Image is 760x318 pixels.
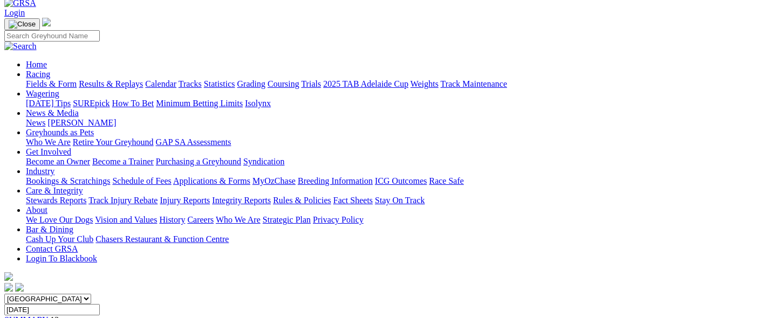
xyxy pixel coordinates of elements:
a: Who We Are [216,215,261,224]
div: About [26,215,756,225]
a: Injury Reports [160,196,210,205]
input: Select date [4,304,100,315]
a: Coursing [268,79,299,88]
a: Grading [237,79,265,88]
a: Results & Replays [79,79,143,88]
a: Privacy Policy [313,215,364,224]
a: Isolynx [245,99,271,108]
div: Racing [26,79,756,89]
a: Bar & Dining [26,225,73,234]
a: Become a Trainer [92,157,154,166]
a: Chasers Restaurant & Function Centre [95,234,229,244]
a: Breeding Information [298,176,373,185]
div: Greyhounds as Pets [26,137,756,147]
img: logo-grsa-white.png [42,18,51,26]
div: Bar & Dining [26,234,756,244]
a: Track Maintenance [441,79,507,88]
img: twitter.svg [15,283,24,292]
a: Vision and Values [95,215,157,224]
a: Strategic Plan [263,215,311,224]
a: Bookings & Scratchings [26,176,110,185]
a: Syndication [243,157,284,166]
a: Trials [301,79,321,88]
a: Fact Sheets [333,196,373,205]
a: How To Bet [112,99,154,108]
a: Become an Owner [26,157,90,166]
a: Race Safe [429,176,463,185]
a: Statistics [204,79,235,88]
a: ICG Outcomes [375,176,427,185]
a: Care & Integrity [26,186,83,195]
a: Track Injury Rebate [88,196,158,205]
a: Stewards Reports [26,196,86,205]
img: Search [4,42,37,51]
a: Wagering [26,89,59,98]
a: Who We Are [26,137,71,147]
a: Greyhounds as Pets [26,128,94,137]
a: Schedule of Fees [112,176,171,185]
div: Get Involved [26,157,756,167]
img: logo-grsa-white.png [4,272,13,281]
a: Rules & Policies [273,196,331,205]
a: Get Involved [26,147,71,156]
a: Purchasing a Greyhound [156,157,241,166]
a: We Love Our Dogs [26,215,93,224]
a: Applications & Forms [173,176,250,185]
input: Search [4,30,100,42]
a: News & Media [26,108,79,117]
div: Wagering [26,99,756,108]
a: Retire Your Greyhound [73,137,154,147]
a: History [159,215,185,224]
a: Login [4,8,25,17]
a: [PERSON_NAME] [47,118,116,127]
a: Cash Up Your Club [26,234,93,244]
a: Weights [410,79,439,88]
div: Industry [26,176,756,186]
a: Login To Blackbook [26,254,97,263]
a: Integrity Reports [212,196,271,205]
a: MyOzChase [252,176,296,185]
a: Calendar [145,79,176,88]
a: News [26,118,45,127]
div: Care & Integrity [26,196,756,205]
a: Contact GRSA [26,244,78,253]
a: Industry [26,167,54,176]
img: facebook.svg [4,283,13,292]
a: Home [26,60,47,69]
a: 2025 TAB Adelaide Cup [323,79,408,88]
a: Fields & Form [26,79,77,88]
div: News & Media [26,118,756,128]
a: Stay On Track [375,196,424,205]
img: Close [9,20,36,29]
a: About [26,205,47,215]
a: Careers [187,215,214,224]
a: Minimum Betting Limits [156,99,243,108]
button: Toggle navigation [4,18,40,30]
a: Tracks [179,79,202,88]
a: GAP SA Assessments [156,137,231,147]
a: SUREpick [73,99,109,108]
a: [DATE] Tips [26,99,71,108]
a: Racing [26,70,50,79]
